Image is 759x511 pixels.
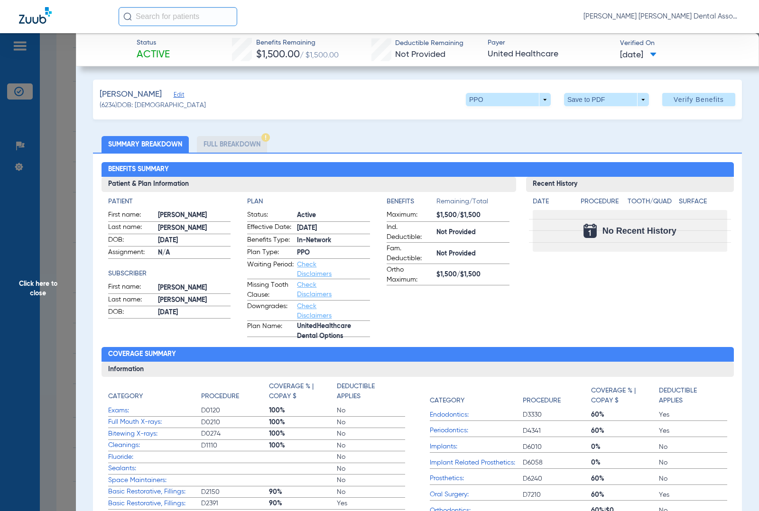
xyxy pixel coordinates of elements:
span: [PERSON_NAME] [158,283,231,293]
span: / $1,500.00 [300,52,339,59]
h2: Coverage Summary [102,347,734,362]
span: 100% [269,429,337,438]
span: 90% [269,499,337,508]
h3: Information [102,362,734,377]
span: Plan Type: [247,247,294,259]
span: Yes [337,499,405,508]
app-breakdown-title: Procedure [201,382,269,405]
li: Full Breakdown [197,136,267,153]
span: Payer [488,38,611,48]
span: Benefits Remaining [256,38,339,48]
span: D3330 [523,410,591,420]
span: Status [137,38,170,48]
h4: Deductible Applies [337,382,400,401]
span: Last name: [108,222,155,234]
span: No [659,458,727,467]
span: Fluoride: [108,452,201,462]
span: D0120 [201,406,269,415]
span: D6240 [523,474,591,484]
span: Effective Date: [247,222,294,234]
span: Ind. Deductible: [387,222,433,242]
span: Yes [659,410,727,420]
app-breakdown-title: Coverage % | Copay $ [269,382,337,405]
h3: Patient & Plan Information [102,177,517,192]
app-breakdown-title: Coverage % | Copay $ [591,382,659,409]
span: No [337,452,405,462]
span: 60% [591,490,659,500]
span: Cleanings: [108,440,201,450]
span: Status: [247,210,294,221]
span: No [337,487,405,497]
span: Implant Related Prosthetics: [430,458,523,468]
app-breakdown-title: Date [533,197,573,210]
span: 0% [591,458,659,467]
span: [PERSON_NAME] [158,223,231,233]
span: Not Provided [436,228,509,237]
span: Verified On [620,38,744,48]
span: PPO [297,248,370,258]
span: Periodontics: [430,426,523,436]
span: 100% [269,418,337,427]
h4: Plan [247,197,370,207]
iframe: Chat Widget [712,465,759,511]
span: D2391 [201,499,269,508]
span: No [337,406,405,415]
span: [PERSON_NAME] [158,210,231,220]
span: Oral Surgery: [430,490,523,500]
span: Remaining/Total [436,197,509,210]
app-breakdown-title: Deductible Applies [659,382,727,409]
span: Last name: [108,295,155,306]
span: D4341 [523,426,591,436]
span: No [337,429,405,438]
span: Exams: [108,406,201,416]
span: Full Mouth X-rays: [108,417,201,427]
span: Downgrades: [247,301,294,320]
a: Check Disclaimers [297,261,332,277]
span: No [337,441,405,450]
span: Maximum: [387,210,433,221]
app-breakdown-title: Deductible Applies [337,382,405,405]
li: Summary Breakdown [102,136,189,153]
span: Bitewing X-rays: [108,429,201,439]
span: DOB: [108,235,155,246]
h4: Coverage % | Copay $ [591,386,654,406]
span: First name: [108,210,155,221]
h4: Category [108,392,143,401]
h3: Recent History [526,177,733,192]
span: No [337,464,405,474]
img: Hazard [261,133,270,142]
span: [DATE] [297,223,370,233]
span: [DATE] [158,236,231,246]
span: [PERSON_NAME] [158,295,231,305]
span: $1,500.00 [256,50,300,60]
span: $1,500/$1,500 [436,270,509,280]
span: D7210 [523,490,591,500]
h4: Benefits [387,197,436,207]
span: [PERSON_NAME] [PERSON_NAME] Dental Associates [583,12,740,21]
span: 60% [591,474,659,484]
h4: Patient [108,197,231,207]
span: Implants: [430,442,523,452]
h4: Category [430,396,464,406]
h4: Procedure [201,392,239,401]
span: DOB: [108,307,155,319]
span: Prosthetics: [430,474,523,484]
app-breakdown-title: Surface [679,197,727,210]
span: Not Provided [395,50,445,59]
button: Verify Benefits [662,93,735,106]
span: D1110 [201,441,269,450]
span: Ortho Maximum: [387,265,433,285]
span: Edit [174,91,182,100]
span: [DATE] [620,49,657,61]
span: Active [297,210,370,220]
span: Plan Name: [247,321,294,337]
h4: Coverage % | Copay $ [269,382,332,401]
button: PPO [466,93,551,106]
span: Yes [659,490,727,500]
h2: Benefits Summary [102,162,734,177]
span: United Healthcare [488,48,611,60]
app-breakdown-title: Procedure [523,382,591,409]
app-breakdown-title: Benefits [387,197,436,210]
